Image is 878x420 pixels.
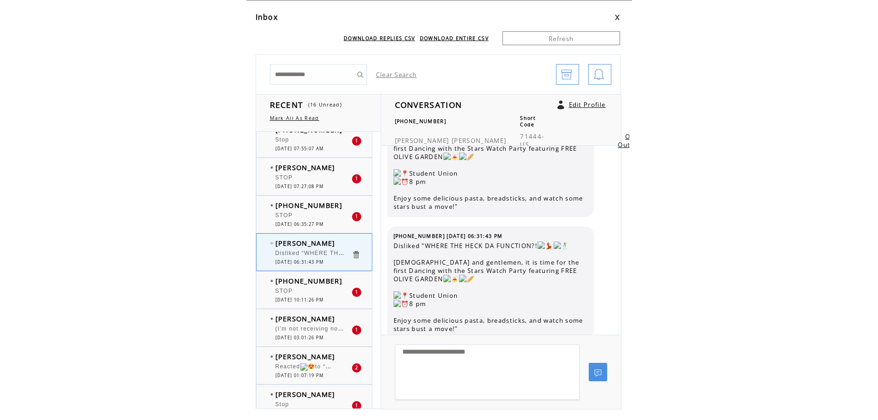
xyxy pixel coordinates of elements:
a: Click to edit user profile [557,101,564,109]
span: Disliked “WHERE THE HECK DA FUNCTION?! [DEMOGRAPHIC_DATA] and gentlemen, it is time for the first... [394,242,587,333]
img: bulletFull.png [270,393,273,396]
img: 🍝 [443,275,459,283]
span: [DATE] 07:27:08 PM [275,183,324,189]
span: [PERSON_NAME] [452,136,506,145]
div: 1 [352,212,361,221]
div: 1 [352,288,361,297]
span: [PHONE_NUMBER] [395,118,447,124]
span: Stop [275,401,289,408]
span: CONVERSATION [395,99,462,110]
span: Stop [275,136,289,143]
img: bulletFull.png [270,166,273,169]
img: 🕺 [554,242,569,250]
span: [DATE] 06:31:43 PM [275,259,324,265]
span: 71444-US [520,132,544,149]
span: STOP [275,212,293,219]
img: bulletFull.png [270,355,273,358]
span: [DATE] 07:55:07 AM [275,146,324,152]
a: Refresh [502,31,620,45]
span: [PERSON_NAME] [275,314,335,323]
div: 1 [352,174,361,183]
img: archive.png [561,65,572,85]
span: Inbox [256,12,278,22]
a: Click to delete these messgaes [352,250,360,259]
span: [PHONE_NUMBER] [275,201,343,210]
span: [PHONE_NUMBER] [275,276,343,285]
span: [PERSON_NAME] [275,163,335,172]
img: 💃 [538,242,553,250]
div: 1 [352,325,361,335]
img: bell.png [593,65,604,85]
a: DOWNLOAD ENTIRE CSV [420,35,489,41]
div: 1 [352,136,361,146]
img: 😍 [300,363,315,371]
img: 🏈 [326,363,340,371]
span: STOP [275,288,293,294]
img: 📍 [394,291,409,300]
span: [PERSON_NAME] [275,352,335,361]
a: DOWNLOAD REPLIES CSV [344,35,415,41]
img: bulletFull.png [270,318,273,320]
a: Edit Profile [569,101,606,109]
span: [PERSON_NAME] [275,238,335,248]
img: ⏰ [394,300,409,308]
span: RECENT [270,99,304,110]
span: [DATE] 06:35:27 PM [275,221,324,227]
span: [PERSON_NAME] [395,136,449,145]
input: Submit [353,64,367,85]
img: bulletFull.png [270,280,273,282]
span: [DATE] 03:01:26 PM [275,335,324,341]
a: Mark All As Read [270,115,319,121]
img: 🍝 [443,153,459,161]
span: Short Code [520,115,536,128]
div: 1 [352,401,361,410]
img: 📍 [394,169,409,177]
span: [DATE] 10:11:26 PM [275,297,324,303]
img: bulletFull.png [270,204,273,207]
a: Opt Out [618,132,638,149]
span: [PHONE_NUMBER] [DATE] 06:31:43 PM [394,233,503,239]
img: 🥖 [459,275,475,283]
span: [DATE] 01:07:19 PM [275,373,324,379]
a: Clear Search [376,71,417,79]
img: bulletEmpty.png [270,242,273,244]
span: STOP [275,174,293,181]
span: [PERSON_NAME] [275,390,335,399]
span: (I’m not receiving notifications. If this is urgent, reply “urgent” to send a notification throug... [275,323,645,332]
span: (16 Unread) [308,101,342,108]
img: 🥖 [459,153,475,161]
span: Liked “WHERE THE HECK DA FUNCTION?! [DEMOGRAPHIC_DATA] and gentlemen, it is time for the first Da... [394,119,587,211]
div: 2 [352,363,361,373]
img: ⏰ [394,177,409,186]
